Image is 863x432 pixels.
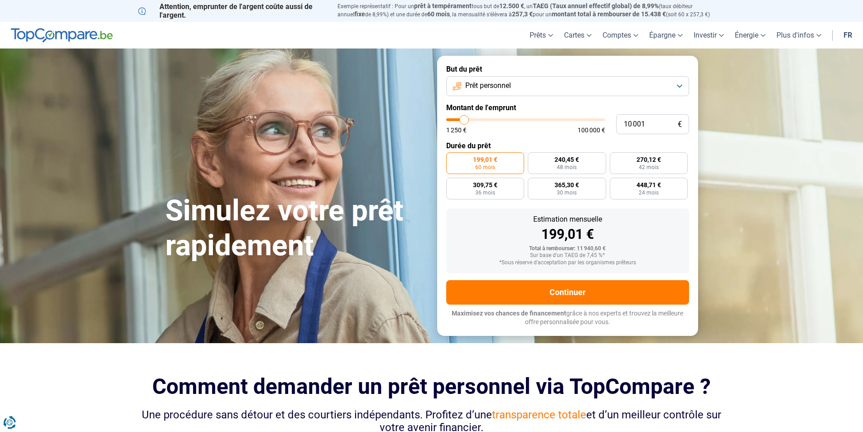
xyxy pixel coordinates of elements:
span: 60 mois [427,10,450,18]
span: 1 250 € [446,127,467,133]
a: Énergie [729,22,771,49]
span: 30 mois [557,190,577,195]
div: Estimation mensuelle [453,216,682,223]
p: Exemple représentatif : Pour un tous but de , un (taux débiteur annuel de 8,99%) et une durée de ... [337,2,725,19]
span: 36 mois [475,190,495,195]
div: *Sous réserve d'acceptation par les organismes prêteurs [453,260,682,266]
span: Maximisez vos chances de financement [452,310,566,317]
a: Cartes [559,22,597,49]
a: Investir [688,22,729,49]
p: Attention, emprunter de l'argent coûte aussi de l'argent. [138,2,327,19]
span: TAEG (Taux annuel effectif global) de 8,99% [533,2,659,10]
span: 270,12 € [636,156,661,163]
span: 60 mois [475,165,495,170]
a: fr [838,22,858,49]
span: € [678,121,682,128]
span: 448,71 € [636,182,661,188]
span: 257,3 € [512,10,533,18]
span: 240,45 € [554,156,579,163]
span: transparence totale [492,408,586,421]
span: montant total à rembourser de 15.438 € [552,10,666,18]
h2: Comment demander un prêt personnel via TopCompare ? [138,374,725,399]
span: 12.500 € [499,2,524,10]
span: 199,01 € [473,156,497,163]
span: fixe [354,10,365,18]
span: 48 mois [557,165,577,170]
h1: Simulez votre prêt rapidement [165,194,426,263]
label: But du prêt [446,65,689,73]
span: Prêt personnel [465,81,511,91]
span: 100 000 € [578,127,605,133]
button: Prêt personnel [446,76,689,96]
label: Durée du prêt [446,141,689,150]
span: prêt à tempérament [414,2,472,10]
a: Comptes [597,22,644,49]
span: 365,30 € [554,182,579,188]
a: Plus d'infos [771,22,827,49]
button: Continuer [446,280,689,305]
span: 42 mois [639,165,659,170]
div: 199,01 € [453,228,682,241]
span: 24 mois [639,190,659,195]
img: TopCompare [11,28,113,43]
div: Sur base d'un TAEG de 7,45 %* [453,252,682,259]
a: Prêts [524,22,559,49]
div: Total à rembourser: 11 940,60 € [453,246,682,252]
span: 309,75 € [473,182,497,188]
p: grâce à nos experts et trouvez la meilleure offre personnalisée pour vous. [446,309,689,327]
a: Épargne [644,22,688,49]
label: Montant de l'emprunt [446,103,689,112]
